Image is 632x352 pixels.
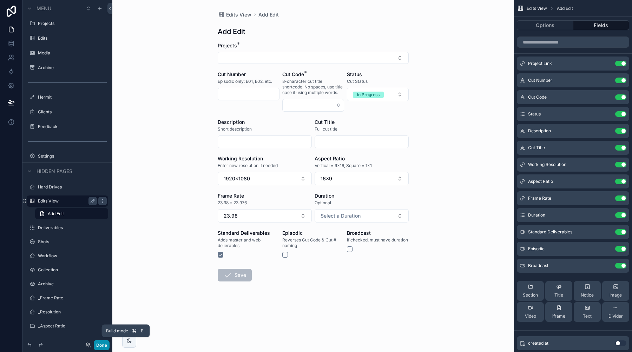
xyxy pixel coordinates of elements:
[38,184,107,190] label: Hard Drives
[528,246,545,252] span: Episodic
[139,328,145,334] span: E
[315,200,331,206] span: Optional
[557,6,573,11] span: Add Edit
[528,111,541,117] span: Status
[35,208,108,219] a: Add Edit
[38,225,107,231] label: Deliverables
[38,94,107,100] label: Hermit
[218,200,247,206] span: 23.98 = 23.976
[38,65,107,71] label: Archive
[38,267,107,273] label: Collection
[528,162,566,167] span: Working Resolution
[528,340,548,346] span: created at
[573,20,630,30] button: Fields
[545,281,572,301] button: Title
[218,126,252,132] span: Short description
[602,281,629,301] button: Image
[610,292,622,298] span: Image
[38,124,107,129] label: Feedback
[554,292,563,298] span: Title
[218,119,245,125] span: Description
[347,71,362,77] span: Status
[357,92,380,98] div: In Progress
[218,193,244,199] span: Frame Rate
[218,237,279,248] span: Adds master and web delierables
[517,302,544,322] button: Video
[218,52,409,64] button: Select Button
[321,212,361,219] span: Select a Duration
[528,179,553,184] span: Aspect Ratio
[347,79,368,84] span: Cut Status
[218,79,272,84] span: Episodic only: E01, E02, etc.
[38,239,107,245] label: Shots
[315,172,409,185] button: Select Button
[38,153,107,159] label: Settings
[38,253,107,259] label: Workflow
[94,340,110,350] button: Done
[574,281,601,301] button: Notice
[218,230,270,236] span: Standard Deliverables
[315,155,345,161] span: Aspect Ratio
[347,88,409,101] button: Select Button
[38,21,107,26] label: Projects
[545,302,572,322] button: iframe
[37,5,51,12] span: Menu
[517,281,544,301] button: Section
[315,126,337,132] span: Full cut title
[282,237,344,248] span: Reverses Cut Code & Cut # naming
[218,209,312,223] button: Select Button
[38,109,107,115] label: Clients
[258,11,279,18] a: Add Edit
[528,229,572,235] span: Standard Deliverables
[38,281,107,287] label: Archive
[38,295,107,301] label: _Frame Rate
[528,94,547,100] span: Cut Code
[315,119,335,125] span: Cut Title
[602,302,629,322] button: Divider
[218,42,237,48] span: Projects
[347,230,371,236] span: Broadcast
[517,20,573,30] button: Options
[38,50,107,56] label: Media
[523,292,538,298] span: Section
[282,71,304,77] span: Cut Code
[38,309,107,315] label: _Resolution
[38,35,107,41] a: Edits
[528,195,551,201] span: Frame Rate
[37,168,72,175] span: Hidden pages
[282,230,303,236] span: Episodic
[218,71,246,77] span: Cut Number
[38,198,94,204] label: Edits View
[528,128,551,134] span: Description
[528,212,545,218] span: Duration
[218,27,245,36] h1: Add Edit
[528,78,552,83] span: Cut Number
[315,209,409,223] button: Select Button
[552,313,565,319] span: iframe
[574,302,601,322] button: Text
[581,292,594,298] span: Notice
[315,163,372,168] span: Vertical = 9x16, Square = 1x1
[218,172,312,185] button: Select Button
[315,193,334,199] span: Duration
[525,313,536,319] span: Video
[321,175,332,182] span: 16x9
[527,6,547,11] span: Edits View
[528,61,552,66] span: Project Link
[282,79,344,95] span: 8-character cut title shortcode. No spaces, use title case if using multiple words.
[347,237,408,243] span: If checked, must have duration
[528,145,545,151] span: Cut Title
[218,163,278,168] span: Enter new resolution if needed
